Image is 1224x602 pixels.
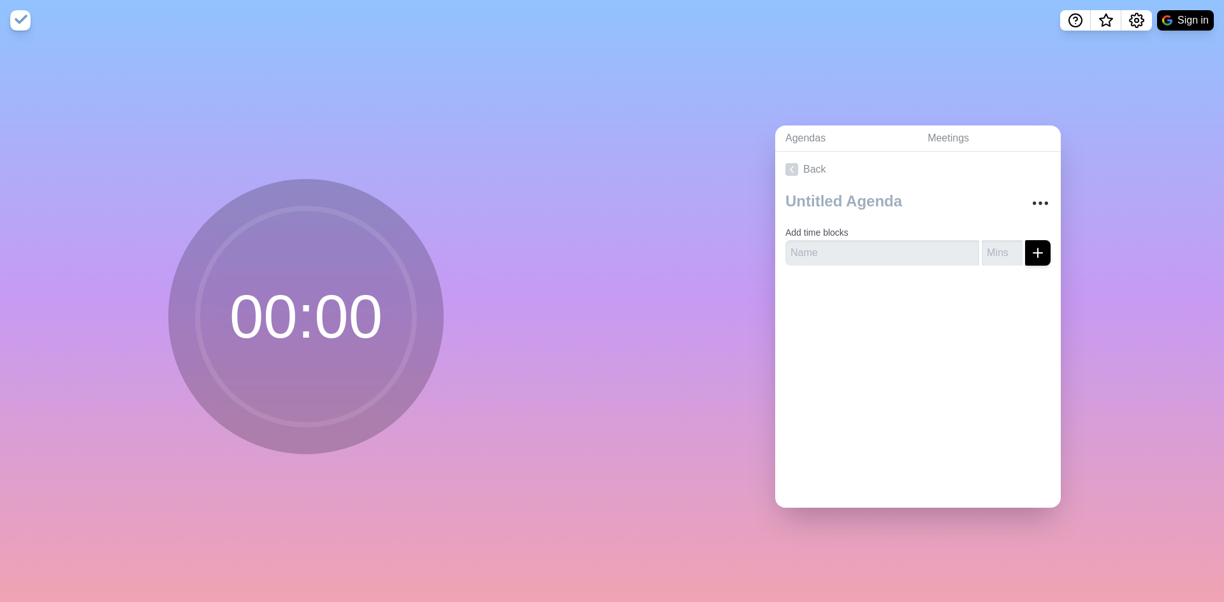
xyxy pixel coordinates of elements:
a: Back [775,152,1061,187]
button: Sign in [1157,10,1214,31]
img: timeblocks logo [10,10,31,31]
input: Name [785,240,979,266]
input: Mins [982,240,1023,266]
a: Agendas [775,125,917,152]
button: More [1028,190,1053,216]
a: Meetings [917,125,1061,152]
button: What’s new [1091,10,1121,31]
button: Settings [1121,10,1152,31]
button: Help [1060,10,1091,31]
label: Add time blocks [785,227,849,238]
img: google logo [1162,15,1172,25]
